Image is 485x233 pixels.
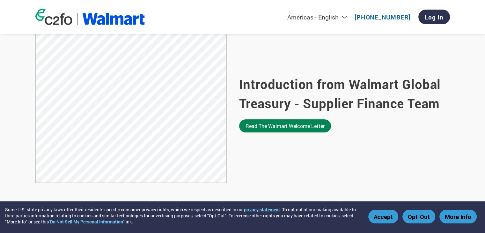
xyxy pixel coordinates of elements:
[368,210,398,223] button: Accept
[5,207,365,225] div: Some U.S. state privacy laws offer their residents specific consumer privacy rights, which we res...
[402,210,435,223] button: Opt-Out
[244,207,280,213] a: privacy statement
[355,13,410,21] a: [PHONE_NUMBER]
[418,10,450,24] a: Log In
[239,119,331,132] a: Read the Walmart welcome letter
[439,210,477,223] button: More Info
[49,219,124,225] a: "Do Not Sell My Personal Information"
[35,9,72,25] img: c2fo logo
[239,75,450,113] h2: Introduction from Walmart Global Treasury - Supplier Finance Team
[82,13,145,25] img: Walmart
